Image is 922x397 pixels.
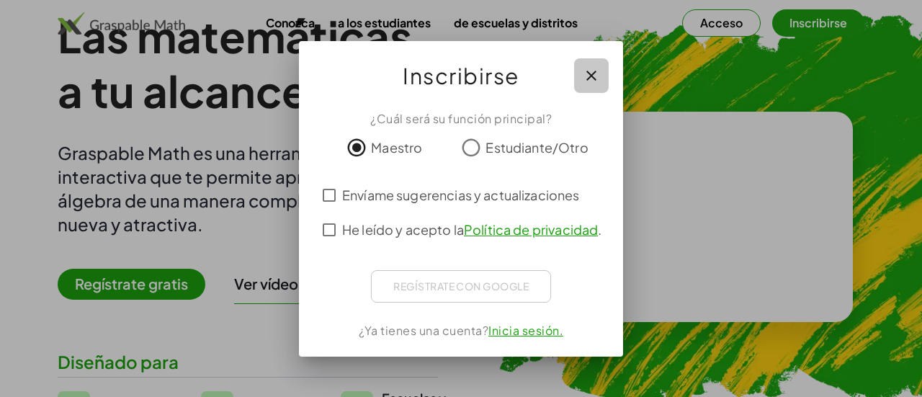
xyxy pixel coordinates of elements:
[359,323,488,338] font: ¿Ya tienes una cuenta?
[598,221,601,238] font: .
[370,111,552,126] font: ¿Cuál será su función principal?
[464,221,598,238] a: Política de privacidad
[403,62,519,89] font: Inscribirse
[485,139,588,156] font: Estudiante/Otro
[342,187,580,203] font: Envíame sugerencias y actualizaciones
[342,221,464,238] font: He leído y acepto la
[488,323,563,338] a: Inicia sesión.
[371,139,422,156] font: Maestro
